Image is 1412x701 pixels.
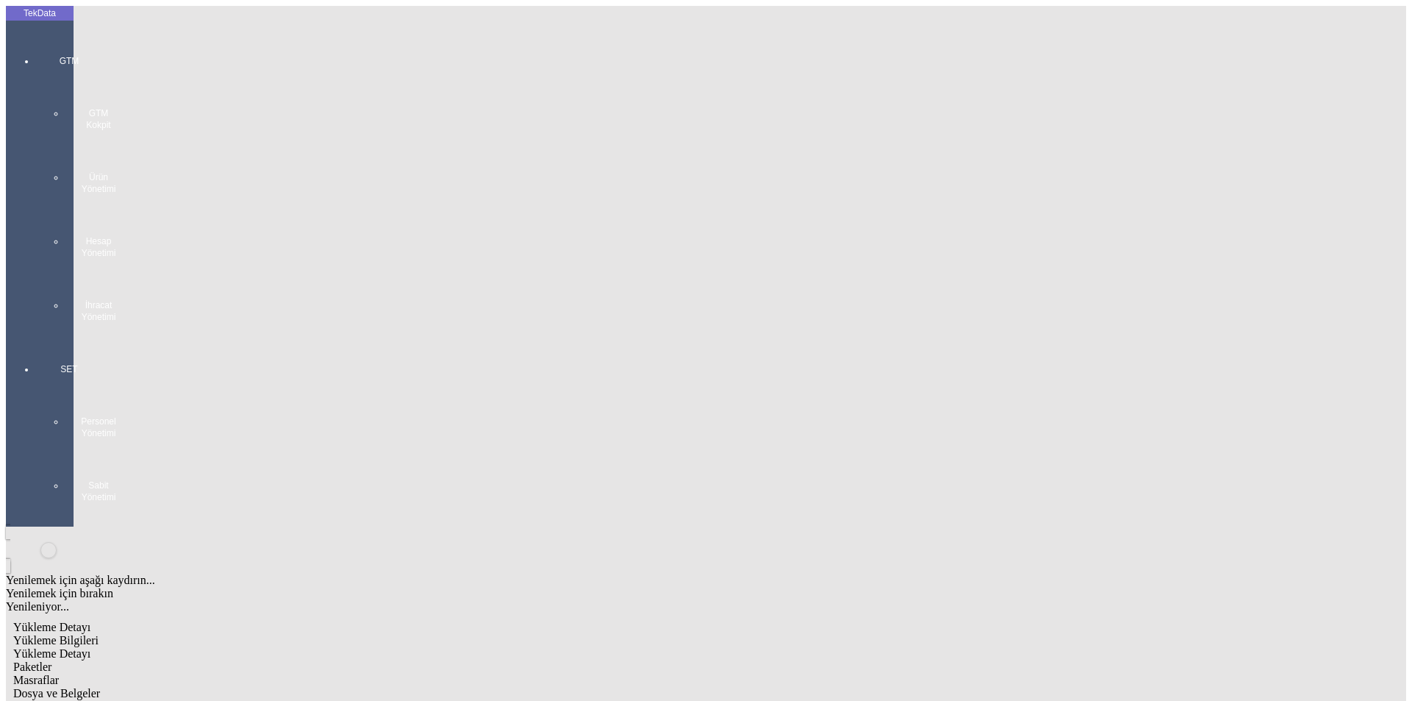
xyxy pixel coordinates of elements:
[47,55,91,67] span: GTM
[76,299,121,323] span: İhracat Yönetimi
[6,7,74,19] div: TekData
[47,363,91,375] span: SET
[6,600,1185,613] div: Yenileniyor...
[13,621,90,633] span: Yükleme Detayı
[13,647,90,660] span: Yükleme Detayı
[76,171,121,195] span: Ürün Yönetimi
[6,574,1185,587] div: Yenilemek için aşağı kaydırın...
[13,634,99,647] span: Yükleme Bilgileri
[76,235,121,259] span: Hesap Yönetimi
[6,587,1185,600] div: Yenilemek için bırakın
[76,416,121,439] span: Personel Yönetimi
[13,687,100,700] span: Dosya ve Belgeler
[76,107,121,131] span: GTM Kokpit
[76,480,121,503] span: Sabit Yönetimi
[13,674,59,686] span: Masraflar
[13,661,51,673] span: Paketler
